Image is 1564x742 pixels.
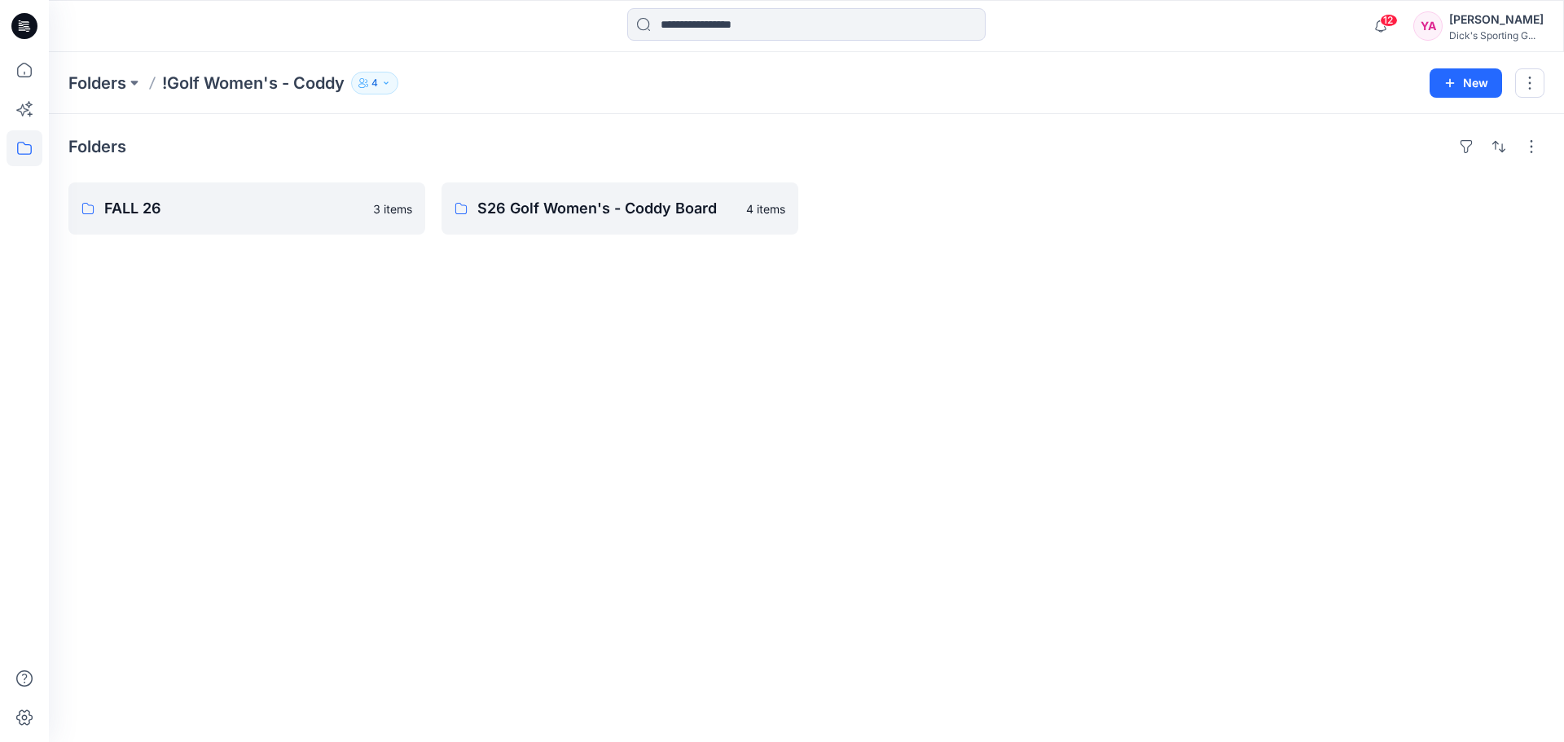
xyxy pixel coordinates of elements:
[442,182,798,235] a: S26 Golf Women's - Coddy Board4 items
[746,200,785,217] p: 4 items
[68,182,425,235] a: FALL 263 items
[373,200,412,217] p: 3 items
[1430,68,1502,98] button: New
[371,74,378,92] p: 4
[68,137,126,156] h4: Folders
[477,197,736,220] p: S26 Golf Women's - Coddy Board
[68,72,126,94] a: Folders
[351,72,398,94] button: 4
[1449,29,1544,42] div: Dick's Sporting G...
[1380,14,1398,27] span: 12
[104,197,363,220] p: FALL 26
[162,72,345,94] p: !Golf Women's - Coddy
[1449,10,1544,29] div: [PERSON_NAME]
[1413,11,1443,41] div: YA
